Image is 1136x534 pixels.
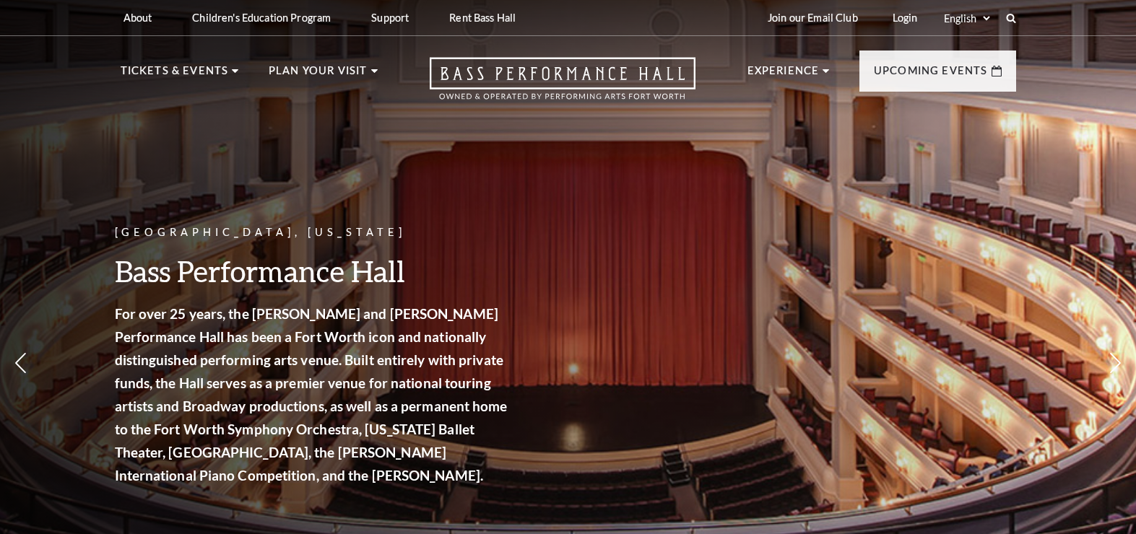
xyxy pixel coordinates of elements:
p: Upcoming Events [874,62,988,88]
p: Support [371,12,409,24]
h3: Bass Performance Hall [115,253,512,289]
p: Children's Education Program [192,12,331,24]
p: Experience [747,62,820,88]
p: About [123,12,152,24]
select: Select: [941,12,992,25]
p: Plan Your Visit [269,62,368,88]
p: Rent Bass Hall [449,12,516,24]
strong: For over 25 years, the [PERSON_NAME] and [PERSON_NAME] Performance Hall has been a Fort Worth ico... [115,305,508,483]
p: [GEOGRAPHIC_DATA], [US_STATE] [115,224,512,242]
p: Tickets & Events [121,62,229,88]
